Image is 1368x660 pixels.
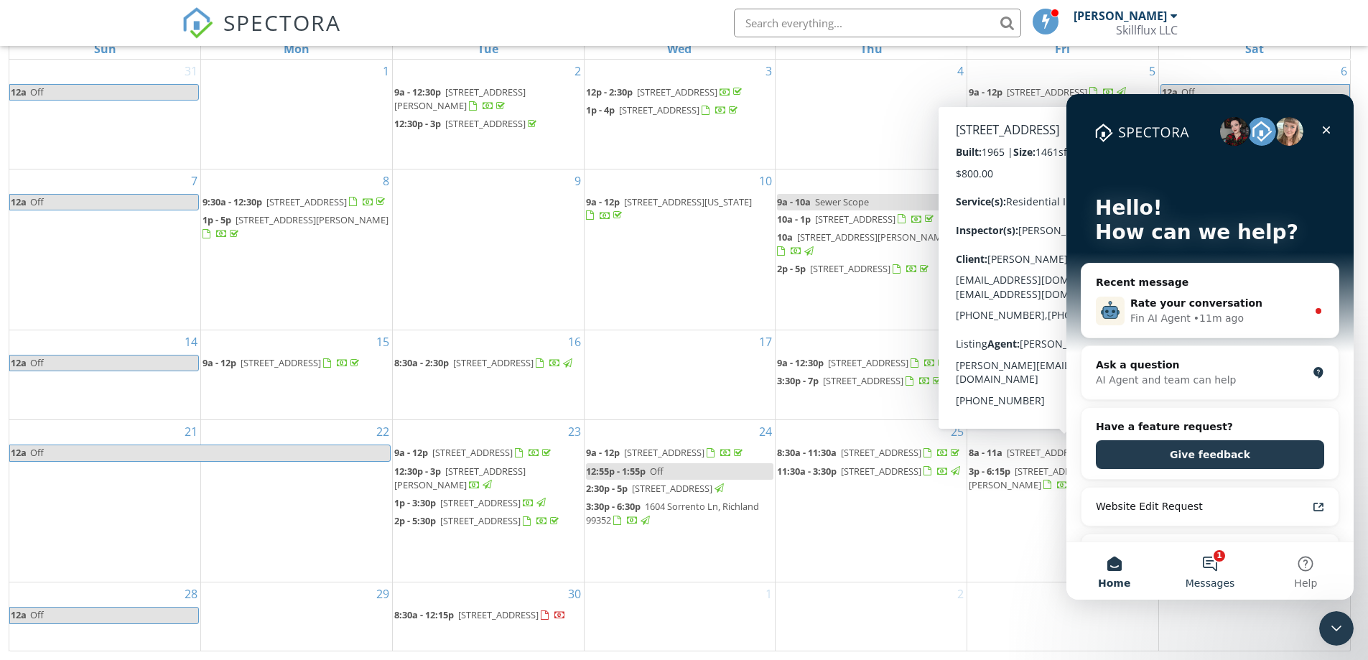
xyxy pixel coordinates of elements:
td: Go to September 23, 2025 [392,420,584,582]
a: 10a [STREET_ADDRESS][PERSON_NAME] [777,231,950,257]
span: 2p - 5:30p [394,514,436,527]
td: Go to August 31, 2025 [9,60,201,169]
span: Off [650,465,664,478]
td: Go to September 1, 2025 [201,60,393,169]
a: 3p - 6:15p [STREET_ADDRESS][PERSON_NAME] [969,463,1157,494]
a: 1p - 4p [STREET_ADDRESS] [586,103,740,116]
a: Go to September 15, 2025 [373,330,392,353]
span: 1p - 3:30p [394,496,436,509]
span: 9a - 12p [969,85,1002,98]
a: 1p - 4p [STREET_ADDRESS] [586,102,774,119]
span: [STREET_ADDRESS][US_STATE] [624,195,752,208]
span: 9a - 12p [969,213,1002,226]
a: Go to August 31, 2025 [182,60,200,83]
span: 9a - 12p [203,356,236,369]
span: [STREET_ADDRESS] [445,117,526,130]
span: [STREET_ADDRESS] [440,496,521,509]
a: 12:30p - 3p [STREET_ADDRESS] [394,117,539,130]
span: 12a [1161,85,1178,100]
a: Go to September 30, 2025 [565,582,584,605]
a: Go to September 11, 2025 [948,169,967,192]
td: Go to September 8, 2025 [201,169,393,330]
a: 2:30p - 5p [STREET_ADDRESS] [586,482,726,495]
td: Go to September 17, 2025 [584,330,776,420]
td: Go to September 16, 2025 [392,330,584,420]
span: 3:30p - 7p [777,374,819,387]
td: Go to September 5, 2025 [967,60,1159,169]
a: 12:30p - 3p [STREET_ADDRESS][PERSON_NAME] [394,463,582,494]
span: 8:30a - 11:30a [777,446,837,459]
span: 8:30a - 2:30p [394,356,449,369]
td: Go to September 4, 2025 [776,60,967,169]
span: 9a - 10a [777,195,811,208]
span: 12p - 2:30p [586,85,633,98]
a: Go to September 10, 2025 [756,169,775,192]
span: [STREET_ADDRESS] [432,446,513,459]
td: Go to September 2, 2025 [392,60,584,169]
span: [STREET_ADDRESS] [637,85,717,98]
a: 8:30a - 11:30a [STREET_ADDRESS] [777,446,962,459]
a: 9a - 12p [STREET_ADDRESS] [586,445,774,462]
a: Sunday [91,39,119,59]
span: [STREET_ADDRESS] [823,374,903,387]
span: 12:55p - 1:55p [586,465,646,478]
a: 1p - 5p [STREET_ADDRESS][PERSON_NAME] [203,212,391,243]
span: Off [30,85,44,98]
span: 9a - 12p [586,195,620,208]
a: Go to September 5, 2025 [1146,60,1158,83]
span: 2:30p - 5p [586,482,628,495]
a: Go to September 21, 2025 [182,420,200,443]
td: Go to September 29, 2025 [201,582,393,651]
span: 9:30a - 12:30p [203,195,262,208]
a: Go to September 28, 2025 [182,582,200,605]
span: [STREET_ADDRESS] [810,262,890,275]
a: 8:30a - 12:15p [STREET_ADDRESS] [394,607,582,624]
span: 1604 Sorrento Ln, Richland 99352 [586,500,759,526]
span: [STREET_ADDRESS] [815,213,895,226]
span: 12a [10,608,27,623]
a: Go to September 7, 2025 [188,169,200,192]
a: Go to September 8, 2025 [380,169,392,192]
a: Go to September 17, 2025 [756,330,775,353]
span: [STREET_ADDRESS] [632,482,712,495]
td: Go to October 2, 2025 [776,582,967,651]
a: 9a - 12p [STREET_ADDRESS] [394,445,582,462]
span: 8a - 11a [969,446,1002,459]
td: Go to September 7, 2025 [9,169,201,330]
a: 3:30p - 6:30p 1604 Sorrento Ln, Richland 99352 [586,498,774,529]
input: Search everything... [734,9,1021,37]
a: 9a - 12p [STREET_ADDRESS][PERSON_NAME] [969,213,1087,239]
span: [STREET_ADDRESS][PERSON_NAME] [236,213,388,226]
a: 9a - 12p [STREET_ADDRESS] [203,356,362,369]
a: 3:30p - 7p [STREET_ADDRESS] [777,373,965,390]
td: Go to October 3, 2025 [967,582,1159,651]
a: 1p - 5p [STREET_ADDRESS][PERSON_NAME] [203,213,388,240]
span: Off [30,446,44,459]
td: Go to September 12, 2025 [967,169,1159,330]
span: 12a [10,355,27,371]
span: [STREET_ADDRESS] [266,195,347,208]
div: Skillflux LLC [1116,23,1178,37]
a: 3p - 6:15p [STREET_ADDRESS][PERSON_NAME] [969,465,1095,491]
a: 8a - 11a [STREET_ADDRESS] [969,445,1157,462]
a: 10a [STREET_ADDRESS][PERSON_NAME] [777,229,965,260]
a: Go to September 24, 2025 [756,420,775,443]
span: [STREET_ADDRESS] [828,356,908,369]
td: Go to September 14, 2025 [9,330,201,420]
a: 9a - 12:30p [STREET_ADDRESS] [777,355,965,372]
a: 9a - 12p [STREET_ADDRESS] [586,446,745,459]
a: 2:30p - 5p [STREET_ADDRESS] [586,480,774,498]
